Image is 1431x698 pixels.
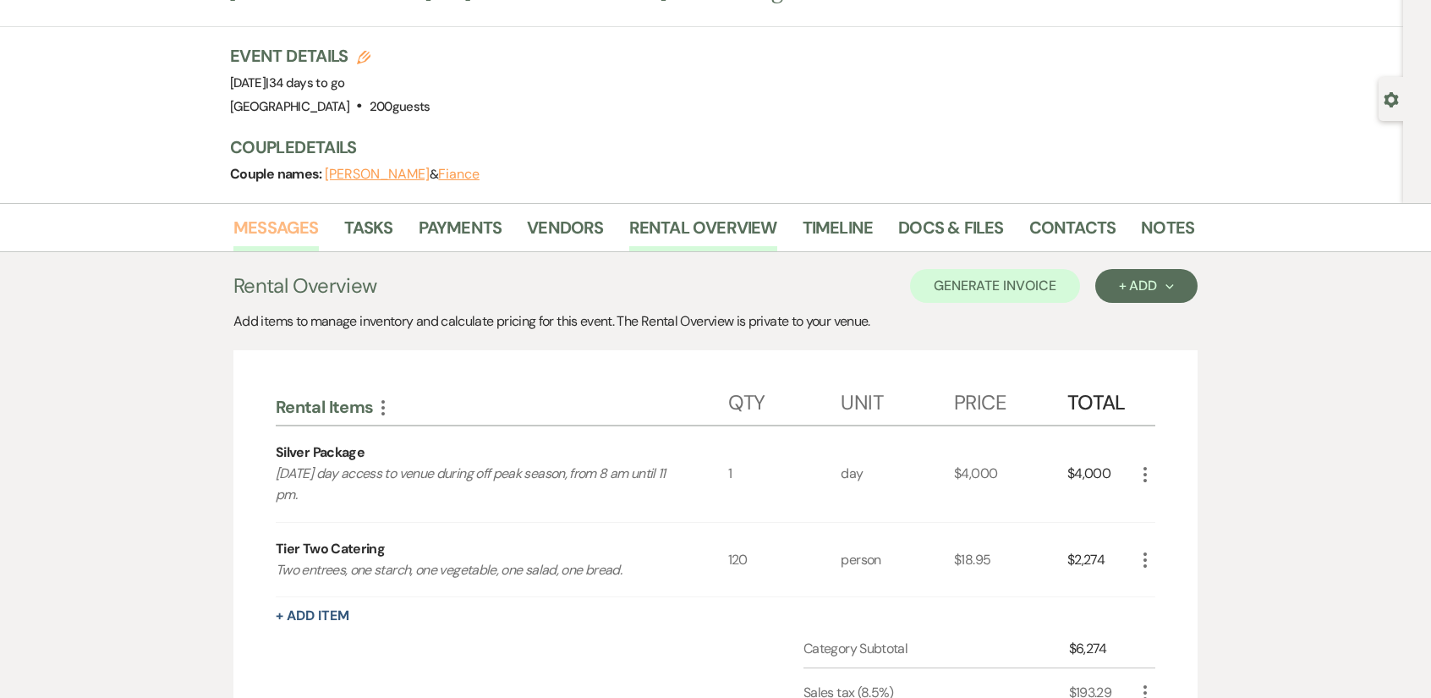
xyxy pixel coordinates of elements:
div: Price [954,374,1067,425]
button: Generate Invoice [910,269,1080,303]
span: Couple names: [230,165,325,183]
div: Unit [841,374,954,425]
a: Tasks [344,214,393,251]
div: $4,000 [954,426,1067,522]
a: Docs & Files [898,214,1003,251]
p: Two entrees, one starch, one vegetable, one salad, one bread. [276,559,683,581]
button: Fiance [438,168,480,181]
div: person [841,523,954,597]
div: Category Subtotal [803,639,1069,659]
h3: Rental Overview [233,271,376,301]
a: Messages [233,214,319,251]
p: [DATE] day access to venue during off peak season, from 8 am until 11 pm. [276,463,683,506]
a: Vendors [527,214,603,251]
div: $4,000 [1067,426,1135,522]
div: $6,274 [1069,639,1135,659]
a: Contacts [1029,214,1116,251]
div: day [841,426,954,522]
div: Silver Package [276,442,365,463]
h3: Event Details [230,44,430,68]
button: [PERSON_NAME] [325,168,430,181]
span: 34 days to go [269,74,345,91]
div: $18.95 [954,523,1067,597]
span: [DATE] [230,74,344,91]
span: & [325,166,480,183]
div: 120 [728,523,842,597]
span: [GEOGRAPHIC_DATA] [230,98,349,115]
button: + Add [1095,269,1198,303]
a: Rental Overview [629,214,777,251]
div: 1 [728,426,842,522]
div: Rental Items [276,396,728,418]
button: Open lead details [1384,91,1399,107]
div: Add items to manage inventory and calculate pricing for this event. The Rental Overview is privat... [233,311,1198,332]
h3: Couple Details [230,135,1177,159]
span: | [266,74,344,91]
div: $2,274 [1067,523,1135,597]
div: Tier Two Catering [276,539,385,559]
a: Notes [1141,214,1194,251]
div: Total [1067,374,1135,425]
div: Qty [728,374,842,425]
a: Payments [419,214,502,251]
button: + Add Item [276,609,349,623]
div: + Add [1119,279,1174,293]
span: 200 guests [370,98,430,115]
a: Timeline [803,214,874,251]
